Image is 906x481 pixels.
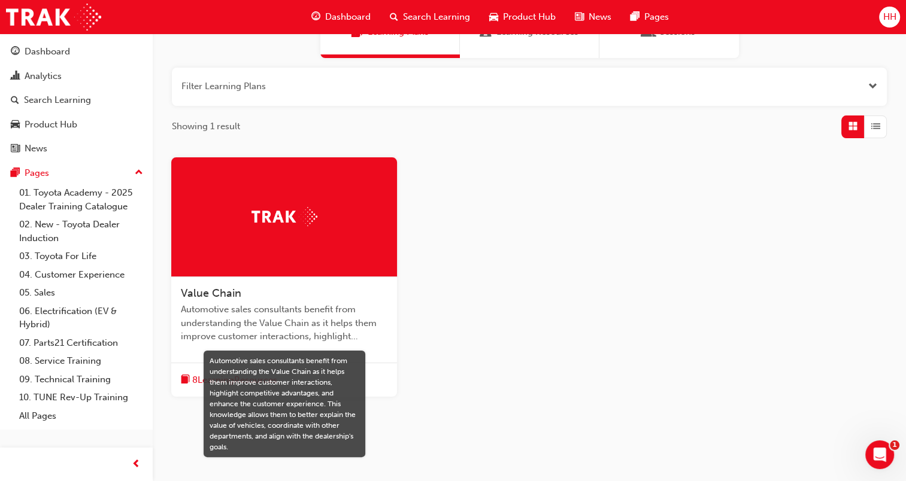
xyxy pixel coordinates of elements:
a: 07. Parts21 Certification [14,334,148,352]
span: Automotive sales consultants benefit from understanding the Value Chain as it helps them improve ... [181,303,387,343]
div: Product Hub [25,118,77,132]
a: car-iconProduct Hub [480,5,565,29]
a: 08. Service Training [14,352,148,370]
a: Dashboard [5,41,148,63]
a: 01. Toyota Academy - 2025 Dealer Training Catalogue [14,184,148,215]
a: 10. TUNE Rev-Up Training [14,388,148,407]
span: Grid [849,120,857,133]
a: All Pages [14,407,148,425]
span: car-icon [489,10,498,25]
img: Trak [6,4,101,31]
span: Product Hub [503,10,556,24]
span: 8 Learning Resources [192,373,277,387]
span: HH [883,10,896,24]
div: Analytics [25,69,62,83]
span: Showing 1 result [172,120,240,133]
span: Sessions [643,25,655,39]
a: 06. Electrification (EV & Hybrid) [14,302,148,334]
span: up-icon [135,165,143,181]
a: pages-iconPages [621,5,678,29]
div: Search Learning [24,93,91,107]
span: guage-icon [311,10,320,25]
a: 09. Technical Training [14,370,148,389]
span: pages-icon [631,10,640,25]
a: 05. Sales [14,284,148,302]
a: Product Hub [5,114,148,136]
button: DashboardAnalyticsSearch LearningProduct HubNews [5,38,148,162]
a: 02. New - Toyota Dealer Induction [14,215,148,247]
button: Pages [5,162,148,184]
span: chart-icon [11,71,20,82]
span: Learning Resources [480,25,492,39]
span: Value Chain [181,287,241,300]
span: car-icon [11,120,20,130]
iframe: Intercom live chat [865,440,894,469]
span: List [871,120,880,133]
a: 04. Customer Experience [14,266,148,284]
a: guage-iconDashboard [302,5,380,29]
span: search-icon [11,95,19,106]
span: pages-icon [11,168,20,179]
div: Automotive sales consultants benefit from understanding the Value Chain as it helps them improve ... [210,355,359,452]
span: book-icon [181,373,190,388]
a: search-iconSearch Learning [380,5,480,29]
img: Trak [252,207,317,226]
span: Search Learning [403,10,470,24]
a: TrakValue ChainAutomotive sales consultants benefit from understanding the Value Chain as it help... [171,157,397,397]
span: Learning Plans [351,25,363,39]
span: Pages [644,10,669,24]
div: Dashboard [25,45,70,59]
button: book-icon8LearningResources [181,373,277,388]
span: guage-icon [11,47,20,57]
a: News [5,138,148,160]
span: prev-icon [132,457,141,472]
button: Open the filter [868,80,877,93]
a: news-iconNews [565,5,621,29]
a: Analytics [5,65,148,87]
a: Search Learning [5,89,148,111]
div: News [25,142,47,156]
button: HH [879,7,900,28]
span: search-icon [390,10,398,25]
div: Pages [25,166,49,180]
span: 1 [890,440,899,450]
span: news-icon [575,10,584,25]
span: Dashboard [325,10,371,24]
a: 03. Toyota For Life [14,247,148,266]
span: news-icon [11,144,20,154]
span: News [589,10,611,24]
